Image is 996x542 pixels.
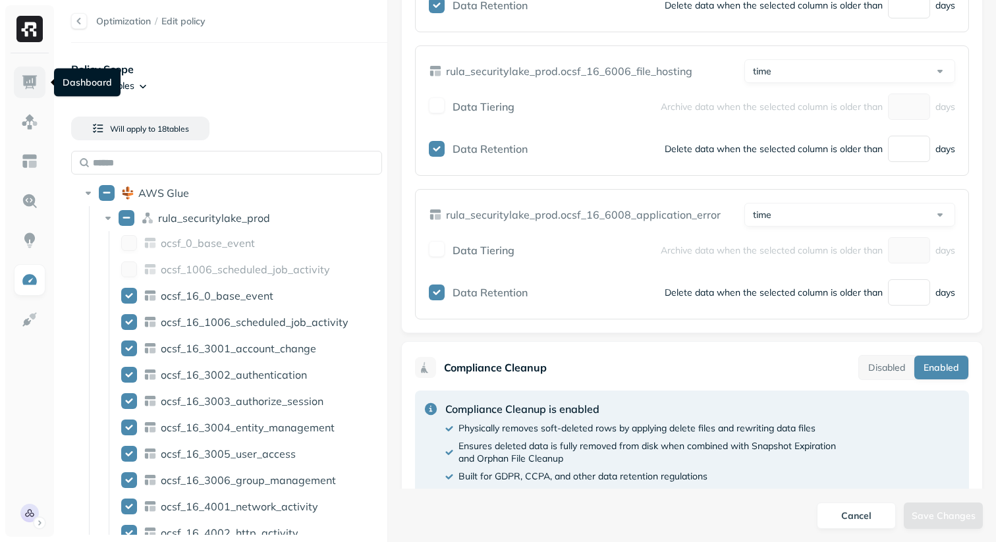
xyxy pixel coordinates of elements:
[116,312,397,333] div: ocsf_16_1006_scheduled_job_activityocsf_16_1006_scheduled_job_activity
[116,470,397,491] div: ocsf_16_3006_group_managementocsf_16_3006_group_management
[458,440,836,465] p: Ensures deleted data is fully removed from disk when combined with Snapshot Expiration and Orphan...
[21,74,38,91] img: Dashboard
[446,63,692,79] p: rula_securitylake_prod.ocsf_16_6006_file_hosting
[935,143,955,155] p: days
[110,124,155,134] span: Will apply to
[116,496,397,517] div: ocsf_16_4001_network_activityocsf_16_4001_network_activity
[453,142,528,155] label: Data Retention
[121,446,137,462] button: ocsf_16_3005_user_access
[116,259,397,280] div: ocsf_1006_scheduled_job_activityocsf_1006_scheduled_job_activity
[445,401,836,417] p: Compliance Cleanup is enabled
[665,143,883,155] p: Delete data when the selected column is older than
[121,367,137,383] button: ocsf_16_3002_authentication
[116,443,397,464] div: ocsf_16_3005_user_accessocsf_16_3005_user_access
[453,100,514,113] label: Data Tiering
[96,15,206,28] nav: breadcrumb
[116,285,397,306] div: ocsf_16_0_base_eventocsf_16_0_base_event
[20,504,39,522] img: Rula
[121,393,137,409] button: ocsf_16_3003_authorize_session
[817,502,896,529] button: Cancel
[161,289,273,302] p: ocsf_16_0_base_event
[935,244,955,257] p: days
[54,68,121,97] div: Dashboard
[116,338,397,359] div: ocsf_16_3001_account_changeocsf_16_3001_account_change
[71,117,209,140] button: Will apply to 18tables
[21,271,38,288] img: Optimization
[138,186,189,200] p: AWS Glue
[121,472,137,488] button: ocsf_16_3006_group_management
[76,182,395,203] div: AWS GlueAWS Glue
[161,474,336,487] p: ocsf_16_3006_group_management
[116,364,397,385] div: ocsf_16_3002_authenticationocsf_16_3002_authentication
[161,447,296,460] p: ocsf_16_3005_user_access
[121,261,137,277] button: ocsf_1006_scheduled_job_activity
[121,499,137,514] button: ocsf_16_4001_network_activity
[16,16,43,42] img: Ryft
[161,526,298,539] p: ocsf_16_4002_http_activity
[21,113,38,130] img: Assets
[161,15,206,28] span: Edit policy
[158,211,270,225] p: rula_securitylake_prod
[121,288,137,304] button: ocsf_16_0_base_event
[444,360,547,375] p: Compliance Cleanup
[661,101,883,113] p: Archive data when the selected column is older than
[121,525,137,541] button: ocsf_16_4002_http_activity
[446,207,721,223] p: rula_securitylake_prod.ocsf_16_6008_application_error
[121,235,137,251] button: ocsf_0_base_event
[99,185,115,201] button: AWS Glue
[119,210,134,226] button: rula_securitylake_prod
[458,422,816,435] p: Physically removes soft-deleted rows by applying delete files and rewriting data files
[121,314,137,330] button: ocsf_16_1006_scheduled_job_activity
[116,391,397,412] div: ocsf_16_3003_authorize_sessionocsf_16_3003_authorize_session
[161,263,330,276] p: ocsf_1006_scheduled_job_activity
[458,470,707,483] p: Built for GDPR, CCPA, and other data retention regulations
[96,15,151,27] a: Optimization
[155,15,157,28] p: /
[161,368,307,381] p: ocsf_16_3002_authentication
[453,286,528,299] label: Data Retention
[96,207,396,229] div: rula_securitylake_prodrula_securitylake_prod
[161,342,316,355] p: ocsf_16_3001_account_change
[935,286,955,299] p: days
[155,124,189,134] span: 18 table s
[21,153,38,170] img: Asset Explorer
[661,244,883,257] p: Archive data when the selected column is older than
[161,315,348,329] p: ocsf_16_1006_scheduled_job_activity
[453,244,514,257] label: Data Tiering
[116,232,397,254] div: ocsf_0_base_eventocsf_0_base_event
[21,192,38,209] img: Query Explorer
[121,420,137,435] button: ocsf_16_3004_entity_management
[161,421,335,434] p: ocsf_16_3004_entity_management
[116,417,397,438] div: ocsf_16_3004_entity_managementocsf_16_3004_entity_management
[71,61,387,77] p: Policy Scope
[935,101,955,113] p: days
[21,232,38,249] img: Insights
[161,500,318,513] p: ocsf_16_4001_network_activity
[121,340,137,356] button: ocsf_16_3001_account_change
[914,356,968,379] button: Enabled
[161,236,255,250] p: ocsf_0_base_event
[859,356,914,379] button: Disabled
[21,311,38,328] img: Integrations
[665,286,883,299] p: Delete data when the selected column is older than
[161,394,323,408] p: ocsf_16_3003_authorize_session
